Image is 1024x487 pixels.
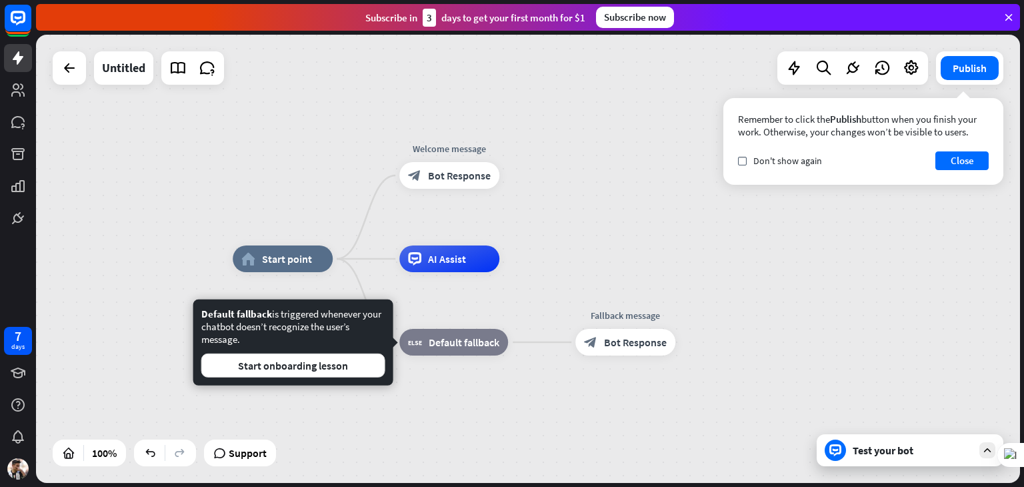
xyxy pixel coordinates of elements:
div: 7 [15,330,21,342]
span: AI Assist [428,252,466,266]
a: 7 days [4,327,32,355]
i: block_bot_response [584,336,597,349]
div: Test your bot [853,444,973,457]
div: Welcome message [389,142,509,155]
span: Default fallback [429,336,499,349]
div: Fallback message [565,309,685,322]
div: Subscribe in days to get your first month for $1 [365,9,585,27]
span: Support [229,442,267,464]
span: Start point [262,252,312,266]
i: block_fallback [408,336,422,349]
div: Untitled [102,51,145,85]
button: Close [935,151,989,170]
span: Default fallback [201,308,272,320]
span: Don't show again [753,155,822,167]
button: Start onboarding lesson [201,354,385,378]
button: Open LiveChat chat widget [11,5,51,45]
span: Bot Response [428,169,491,182]
span: Publish [830,113,861,125]
button: Publish [941,56,999,80]
div: 100% [88,442,121,464]
div: 3 [423,9,436,27]
div: days [11,342,25,352]
i: block_bot_response [408,169,421,182]
span: Bot Response [604,336,667,349]
i: home_2 [241,252,255,266]
div: Remember to click the button when you finish your work. Otherwise, your changes won’t be visible ... [738,113,989,138]
div: Subscribe now [596,7,674,28]
div: is triggered whenever your chatbot doesn’t recognize the user’s message. [201,308,385,378]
